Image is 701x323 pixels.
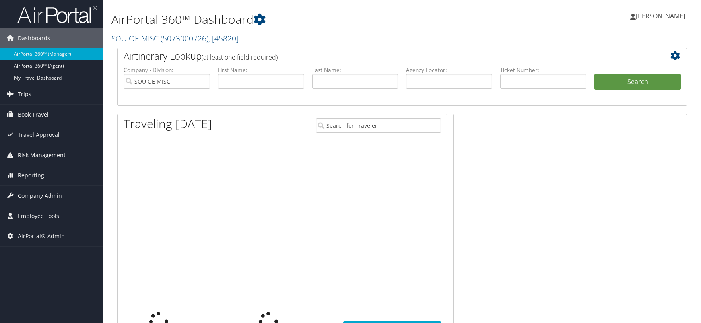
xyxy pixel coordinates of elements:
[18,165,44,185] span: Reporting
[18,145,66,165] span: Risk Management
[636,12,685,20] span: [PERSON_NAME]
[18,28,50,48] span: Dashboards
[406,66,492,74] label: Agency Locator:
[202,53,278,62] span: (at least one field required)
[18,125,60,145] span: Travel Approval
[312,66,398,74] label: Last Name:
[17,5,97,24] img: airportal-logo.png
[218,66,304,74] label: First Name:
[630,4,693,28] a: [PERSON_NAME]
[161,33,208,44] span: ( 5073000726 )
[18,186,62,206] span: Company Admin
[111,33,239,44] a: SOU OE MISC
[18,226,65,246] span: AirPortal® Admin
[111,11,499,28] h1: AirPortal 360™ Dashboard
[18,105,49,125] span: Book Travel
[124,115,212,132] h1: Traveling [DATE]
[124,66,210,74] label: Company - Division:
[316,118,441,133] input: Search for Traveler
[208,33,239,44] span: , [ 45820 ]
[18,84,31,104] span: Trips
[18,206,59,226] span: Employee Tools
[124,49,633,63] h2: Airtinerary Lookup
[500,66,586,74] label: Ticket Number:
[594,74,681,90] button: Search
